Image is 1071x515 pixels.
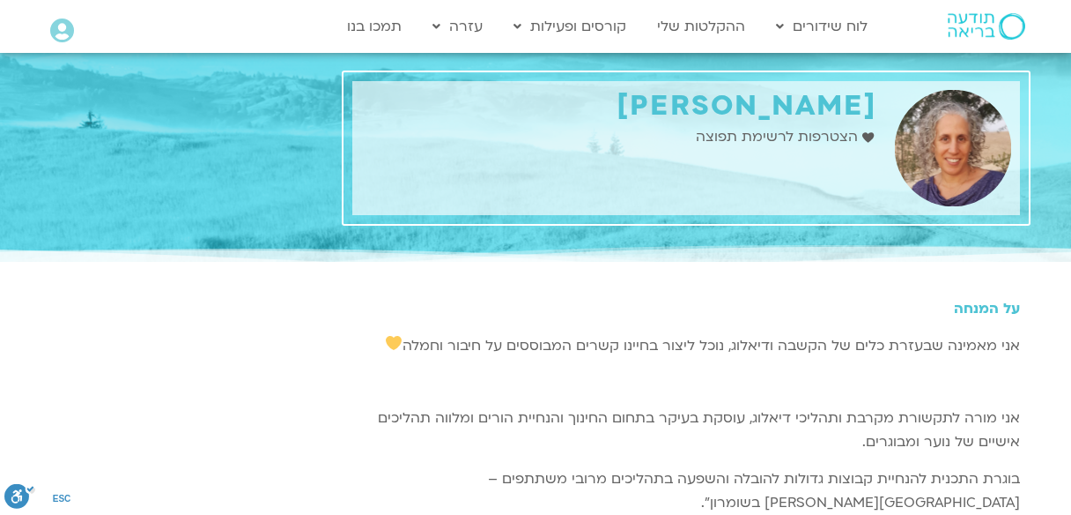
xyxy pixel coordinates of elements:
[505,10,635,43] a: קורסים ופעילות
[361,90,877,123] h1: [PERSON_NAME]
[648,10,754,43] a: ההקלטות שלי
[352,407,1020,454] p: אני מורה לתקשורת מקרבת ותהליכי דיאלוג, עוסקת בעיקר בתחום החינוך והנחיית הורים ומלווה תהליכים אישי...
[767,10,876,43] a: לוח שידורים
[352,334,1020,358] p: אני מאמינה שבעזרת כלים של הקשבה ודיאלוג, נוכל ליצור בחיינו קשרים המבוססים על חיבור וחמלה
[338,10,410,43] a: תמכו בנו
[386,335,402,351] img: 💛
[696,125,878,149] a: הצטרפות לרשימת תפוצה
[424,10,491,43] a: עזרה
[352,301,1020,317] h5: על המנחה
[352,467,1020,515] p: בוגרת התכנית להנחיית קבוצות גדולות להובלה והשפעה בתהליכים מרובי משתתפים – [GEOGRAPHIC_DATA][PERSO...
[696,125,862,149] span: הצטרפות לרשימת תפוצה
[948,13,1025,40] img: תודעה בריאה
